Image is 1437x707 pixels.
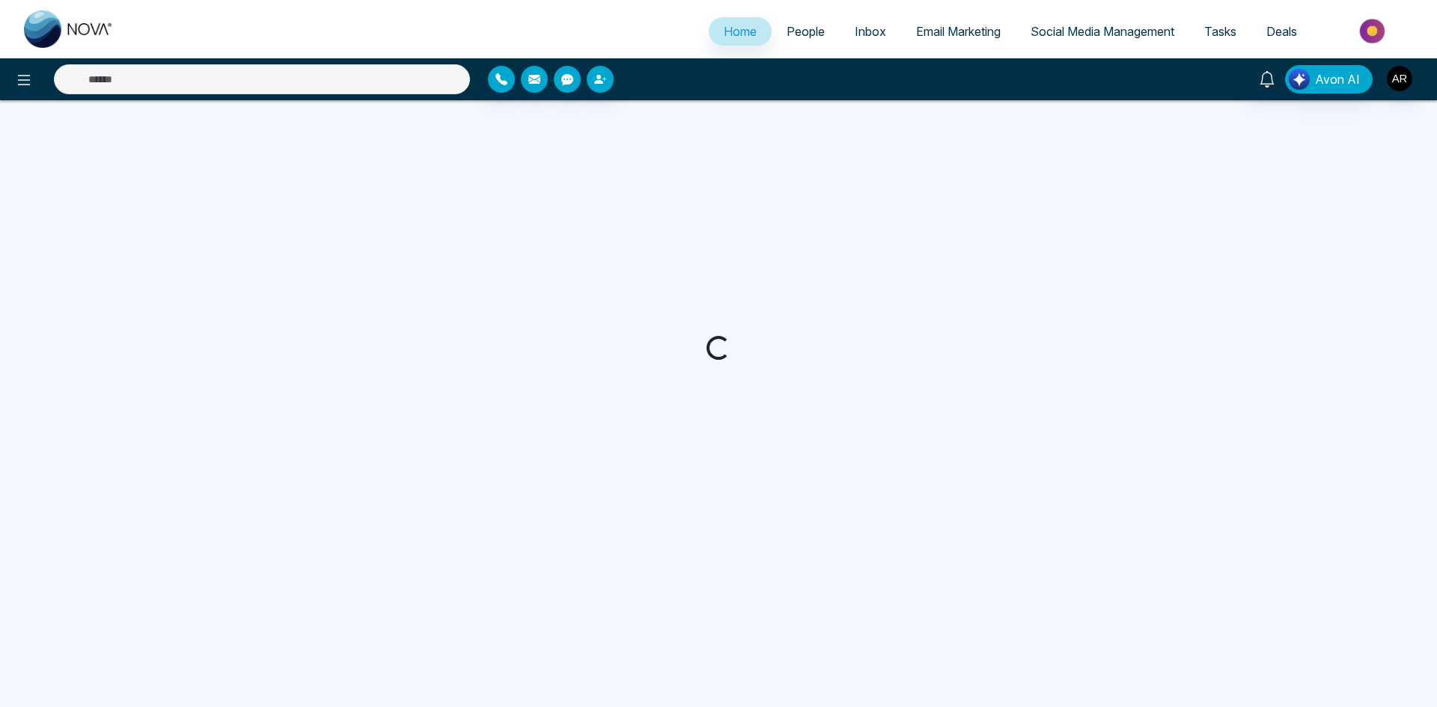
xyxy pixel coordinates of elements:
img: Market-place.gif [1319,14,1428,48]
span: Social Media Management [1031,24,1174,39]
img: Lead Flow [1289,69,1310,90]
span: Inbox [855,24,886,39]
span: Email Marketing [916,24,1001,39]
a: People [772,17,840,46]
a: Inbox [840,17,901,46]
a: Home [709,17,772,46]
a: Tasks [1189,17,1251,46]
a: Email Marketing [901,17,1016,46]
a: Deals [1251,17,1312,46]
span: People [787,24,825,39]
button: Avon AI [1285,65,1373,94]
span: Deals [1266,24,1297,39]
span: Home [724,24,757,39]
a: Social Media Management [1016,17,1189,46]
span: Avon AI [1315,70,1360,88]
img: User Avatar [1387,66,1412,91]
span: Tasks [1204,24,1236,39]
img: Nova CRM Logo [24,10,114,48]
